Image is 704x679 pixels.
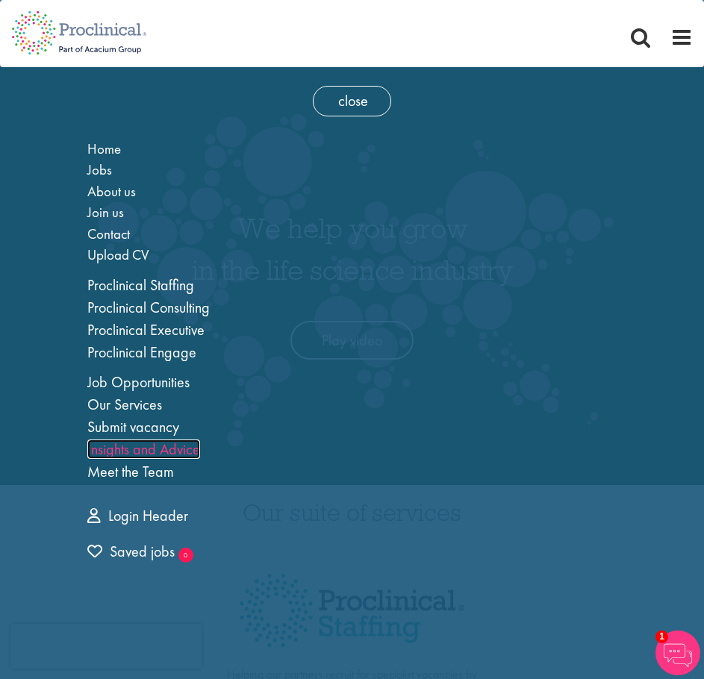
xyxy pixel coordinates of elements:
a: Insights and Advice [87,439,200,459]
a: Contact [87,225,130,243]
a: Proclinical Staffing [87,275,194,295]
a: About us [87,182,136,201]
a: Login Header [87,506,188,525]
span: close [313,86,391,116]
a: 0 jobs in shortlist [87,541,175,563]
img: Chatbot [655,630,700,675]
span: Saved jobs [87,542,175,561]
a: Job Opportunities [87,372,190,392]
a: Home [87,140,121,158]
sub: 0 [178,548,193,563]
a: Jobs [87,160,112,179]
a: Submit vacancy [87,417,179,436]
a: Meet the Team [87,462,174,481]
a: Our Services [87,395,162,414]
a: Join us [87,203,124,222]
a: Proclinical Engage [87,342,196,362]
span: 1 [655,630,668,643]
a: Proclinical Consulting [87,298,210,317]
a: Proclinical Executive [87,320,205,339]
a: Upload CV [87,245,149,264]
